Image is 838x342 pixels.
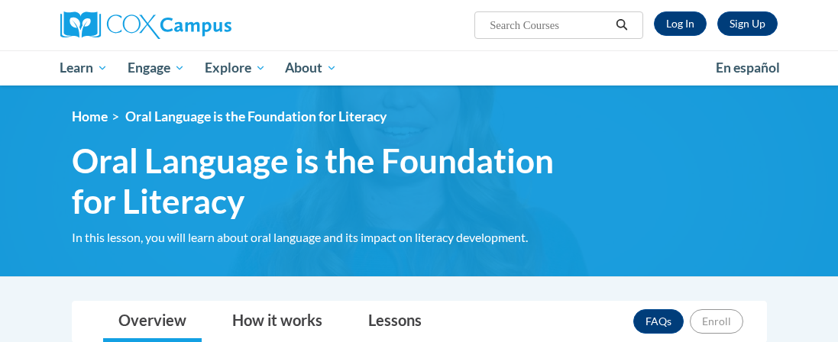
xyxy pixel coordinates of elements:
[60,59,108,77] span: Learn
[50,50,118,85] a: Learn
[717,11,778,36] a: Register
[654,11,707,36] a: Log In
[716,60,780,76] span: En español
[72,229,599,246] div: In this lesson, you will learn about oral language and its impact on literacy development.
[690,309,743,334] button: Enroll
[128,59,185,77] span: Engage
[217,302,338,342] a: How it works
[125,108,387,124] span: Oral Language is the Foundation for Literacy
[488,16,610,34] input: Search Courses
[353,302,437,342] a: Lessons
[275,50,347,85] a: About
[205,59,266,77] span: Explore
[72,108,108,124] a: Home
[49,50,790,85] div: Main menu
[706,52,790,84] a: En español
[118,50,195,85] a: Engage
[610,16,633,34] button: Search
[60,11,284,39] a: Cox Campus
[285,59,337,77] span: About
[72,140,599,221] span: Oral Language is the Foundation for Literacy
[195,50,276,85] a: Explore
[60,11,231,39] img: Cox Campus
[633,309,684,334] a: FAQs
[103,302,202,342] a: Overview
